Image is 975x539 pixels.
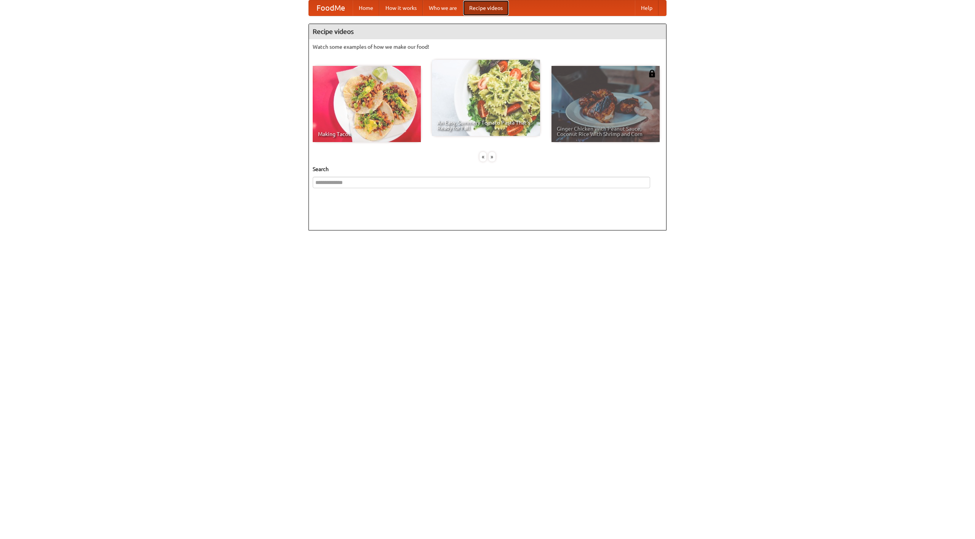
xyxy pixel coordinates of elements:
div: » [489,152,495,162]
div: « [480,152,486,162]
h5: Search [313,165,662,173]
p: Watch some examples of how we make our food! [313,43,662,51]
a: Home [353,0,379,16]
a: FoodMe [309,0,353,16]
h4: Recipe videos [309,24,666,39]
img: 483408.png [648,70,656,77]
a: How it works [379,0,423,16]
a: Who we are [423,0,463,16]
a: Recipe videos [463,0,509,16]
a: Help [635,0,659,16]
span: An Easy, Summery Tomato Pasta That's Ready for Fall [437,120,535,131]
a: An Easy, Summery Tomato Pasta That's Ready for Fall [432,60,540,136]
a: Making Tacos [313,66,421,142]
span: Making Tacos [318,131,416,137]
